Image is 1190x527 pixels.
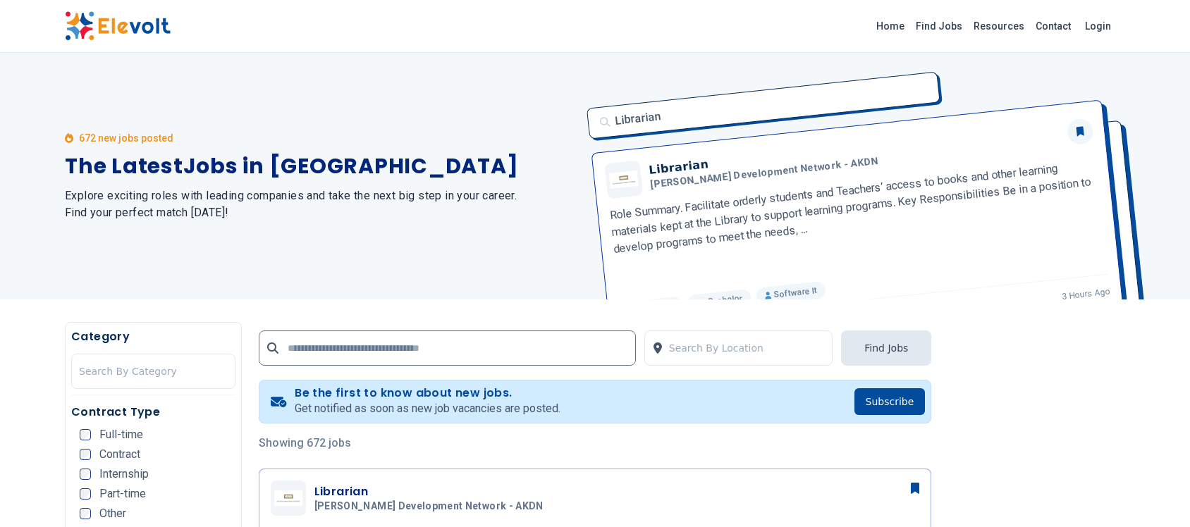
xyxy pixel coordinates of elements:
[65,154,578,179] h1: The Latest Jobs in [GEOGRAPHIC_DATA]
[71,328,235,345] h5: Category
[259,435,932,452] p: Showing 672 jobs
[65,187,578,221] h2: Explore exciting roles with leading companies and take the next big step in your career. Find you...
[80,469,91,480] input: Internship
[968,15,1030,37] a: Resources
[314,500,544,513] span: [PERSON_NAME] Development Network - AKDN
[99,488,146,500] span: Part-time
[871,15,910,37] a: Home
[910,15,968,37] a: Find Jobs
[79,131,173,145] p: 672 new jobs posted
[274,490,302,507] img: Aga Khan Development Network - AKDN
[99,429,143,440] span: Full-time
[80,508,91,519] input: Other
[99,508,126,519] span: Other
[1030,15,1076,37] a: Contact
[99,469,149,480] span: Internship
[71,404,235,421] h5: Contract Type
[80,488,91,500] input: Part-time
[80,449,91,460] input: Contract
[99,449,140,460] span: Contract
[1076,12,1120,40] a: Login
[854,388,926,415] button: Subscribe
[65,11,171,41] img: Elevolt
[295,386,560,400] h4: Be the first to know about new jobs.
[80,429,91,440] input: Full-time
[314,483,549,500] h3: Librarian
[841,330,931,366] button: Find Jobs
[295,400,560,417] p: Get notified as soon as new job vacancies are posted.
